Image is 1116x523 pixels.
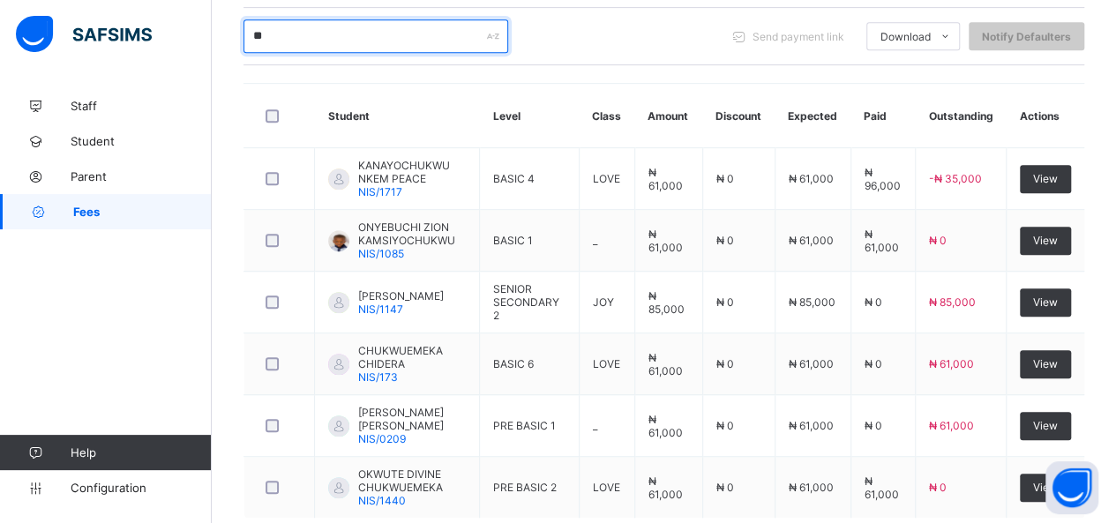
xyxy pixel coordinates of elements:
span: ₦ 61,000 [929,357,974,370]
span: ₦ 61,000 [648,351,683,377]
span: ₦ 0 [865,419,882,432]
span: ₦ 0 [865,357,882,370]
span: _ [593,234,597,247]
span: ₦ 61,000 [789,172,834,185]
span: NIS/1147 [358,303,403,316]
span: ₦ 85,000 [648,289,685,316]
span: BASIC 1 [493,234,533,247]
span: ₦ 0 [929,234,947,247]
span: ONYEBUCHI ZION KAMSIYOCHUKWU [358,220,466,247]
span: LOVE [593,357,620,370]
th: Class [579,84,634,148]
span: LOVE [593,172,620,185]
span: [PERSON_NAME] [PERSON_NAME] [358,406,466,432]
span: Staff [71,99,212,113]
th: Discount [702,84,775,148]
span: BASIC 6 [493,357,534,370]
span: Configuration [71,481,211,495]
span: ₦ 96,000 [865,166,901,192]
span: ₦ 61,000 [648,166,683,192]
span: ₦ 61,000 [789,234,834,247]
span: View [1033,357,1058,370]
span: KANAYOCHUKWU NKEM PEACE [358,159,466,185]
span: NIS/173 [358,370,398,384]
span: SENIOR SECONDARY 2 [493,282,559,322]
img: safsims [16,16,152,53]
span: View [1033,419,1058,432]
span: Help [71,445,211,459]
span: Parent [71,169,212,183]
span: View [1033,172,1058,185]
span: ₦ 0 [716,295,734,309]
span: [PERSON_NAME] [358,289,444,303]
span: Download [880,30,931,43]
th: Actions [1006,84,1084,148]
span: _ [593,419,597,432]
span: ₦ 85,000 [929,295,976,309]
th: Paid [850,84,915,148]
span: BASIC 4 [493,172,535,185]
span: ₦ 61,000 [789,419,834,432]
span: ₦ 0 [865,295,882,309]
span: PRE BASIC 2 [493,481,557,494]
th: Outstanding [915,84,1006,148]
span: LOVE [593,481,620,494]
span: Fees [73,205,212,219]
span: NIS/1717 [358,185,402,198]
span: CHUKWUEMEKA CHIDERA [358,344,466,370]
span: ₦ 0 [716,419,734,432]
span: JOY [593,295,614,309]
button: Open asap [1045,461,1098,514]
span: View [1033,481,1058,494]
span: ₦ 85,000 [789,295,835,309]
span: NIS/1085 [358,247,404,260]
span: ₦ 0 [929,481,947,494]
span: ₦ 61,000 [648,228,683,254]
th: Level [480,84,580,148]
span: NIS/1440 [358,494,406,507]
th: Amount [634,84,702,148]
span: ₦ 61,000 [929,419,974,432]
span: ₦ 0 [716,234,734,247]
span: ₦ 61,000 [865,474,899,501]
span: ₦ 61,000 [865,228,899,254]
span: View [1033,234,1058,247]
span: -₦ 35,000 [929,172,982,185]
span: OKWUTE DIVINE CHUKWUEMEKA [358,467,466,494]
span: Notify Defaulters [982,30,1071,43]
span: ₦ 61,000 [789,481,834,494]
span: Student [71,134,212,148]
span: ₦ 0 [716,357,734,370]
th: Expected [775,84,850,148]
span: ₦ 61,000 [648,474,683,501]
span: ₦ 0 [716,172,734,185]
span: View [1033,295,1058,309]
span: ₦ 61,000 [789,357,834,370]
th: Student [315,84,480,148]
span: Send payment link [753,30,844,43]
span: ₦ 0 [716,481,734,494]
span: PRE BASIC 1 [493,419,556,432]
span: NIS/0209 [358,432,406,445]
span: ₦ 61,000 [648,413,683,439]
